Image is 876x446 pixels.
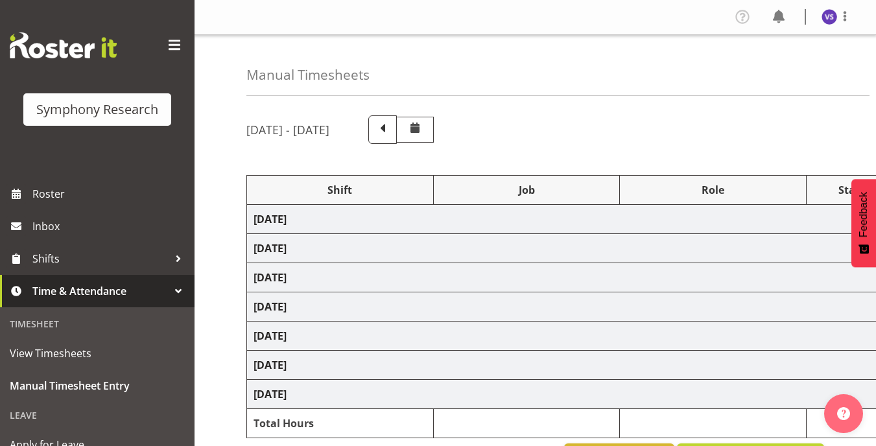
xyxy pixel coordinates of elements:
h4: Manual Timesheets [246,67,370,82]
span: Inbox [32,217,188,236]
span: Shifts [32,249,169,268]
span: Roster [32,184,188,204]
div: Timesheet [3,311,191,337]
img: help-xxl-2.png [837,407,850,420]
div: Role [626,182,799,198]
td: Total Hours [247,409,434,438]
div: Symphony Research [36,100,158,119]
div: Shift [254,182,427,198]
a: View Timesheets [3,337,191,370]
h5: [DATE] - [DATE] [246,123,329,137]
div: Leave [3,402,191,428]
span: Feedback [858,192,870,237]
div: Job [440,182,613,198]
button: Feedback - Show survey [851,179,876,267]
a: Manual Timesheet Entry [3,370,191,402]
img: virender-singh11427.jpg [822,9,837,25]
span: Time & Attendance [32,281,169,301]
span: Manual Timesheet Entry [10,376,185,395]
img: Rosterit website logo [10,32,117,58]
span: View Timesheets [10,344,185,363]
